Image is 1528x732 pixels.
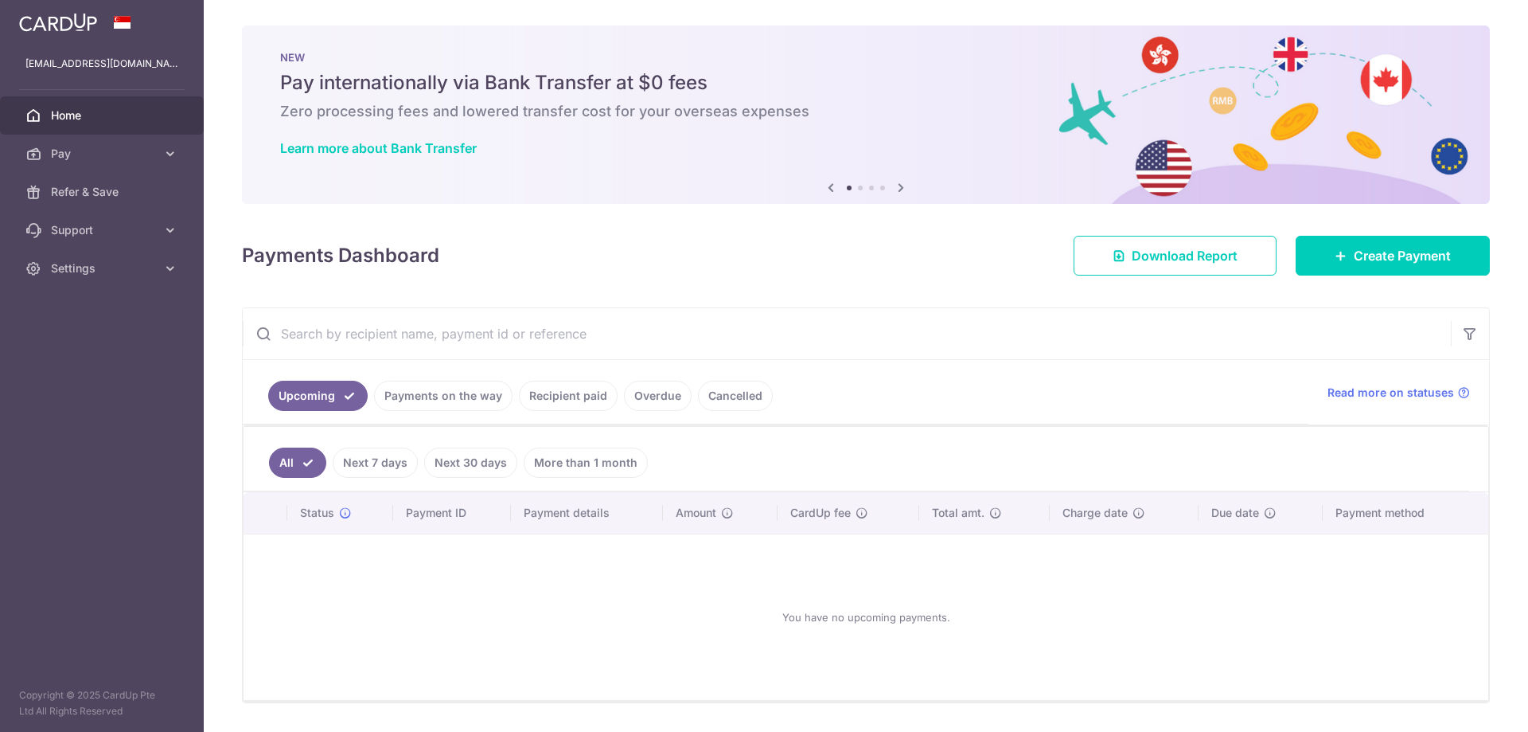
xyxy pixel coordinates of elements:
span: Support [51,222,156,238]
span: Read more on statuses [1327,385,1454,401]
p: [EMAIL_ADDRESS][DOMAIN_NAME] [25,56,178,72]
span: Total amt. [932,505,984,521]
a: All [269,448,326,478]
a: Next 30 days [424,448,517,478]
span: CardUp fee [790,505,851,521]
img: Bank transfer banner [242,25,1490,204]
img: CardUp [19,13,97,32]
span: Amount [676,505,716,521]
a: Cancelled [698,381,773,411]
h6: Zero processing fees and lowered transfer cost for your overseas expenses [280,102,1452,121]
h4: Payments Dashboard [242,241,439,270]
div: You have no upcoming payments. [263,547,1469,687]
span: Download Report [1132,246,1238,265]
h5: Pay internationally via Bank Transfer at $0 fees [280,70,1452,96]
a: Learn more about Bank Transfer [280,140,477,156]
a: Create Payment [1296,236,1490,276]
span: Pay [51,146,156,162]
th: Payment details [511,492,664,534]
span: Create Payment [1354,246,1451,265]
a: Payments on the way [374,381,513,411]
span: Home [51,108,156,123]
a: Next 7 days [333,448,418,478]
span: Refer & Save [51,184,156,200]
span: Charge date [1062,505,1128,521]
th: Payment method [1323,492,1488,534]
span: Settings [51,260,156,276]
input: Search by recipient name, payment id or reference [243,308,1451,359]
th: Payment ID [393,492,511,534]
span: Status [300,505,334,521]
a: Overdue [624,381,692,411]
a: Download Report [1074,236,1277,276]
a: Recipient paid [519,381,618,411]
p: NEW [280,51,1452,64]
span: Due date [1211,505,1259,521]
a: Upcoming [268,381,368,411]
a: More than 1 month [524,448,648,478]
a: Read more on statuses [1327,385,1470,401]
